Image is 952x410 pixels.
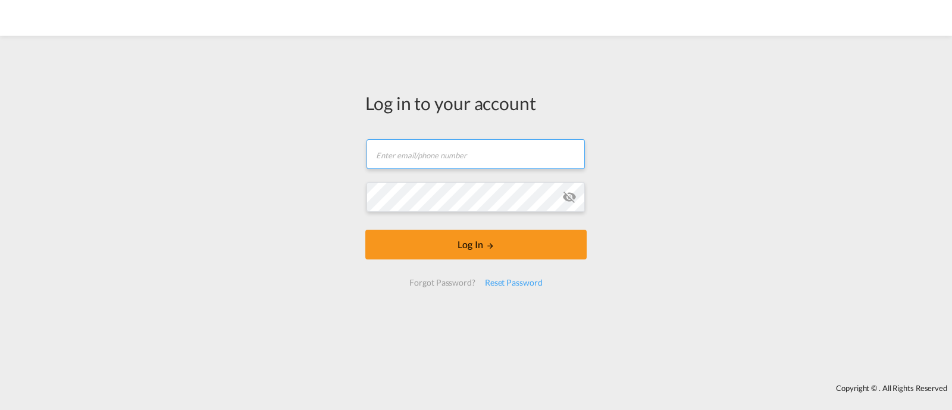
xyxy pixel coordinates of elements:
button: LOGIN [365,230,587,259]
div: Forgot Password? [405,272,480,293]
div: Log in to your account [365,90,587,115]
input: Enter email/phone number [367,139,585,169]
md-icon: icon-eye-off [562,190,577,204]
div: Reset Password [480,272,547,293]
